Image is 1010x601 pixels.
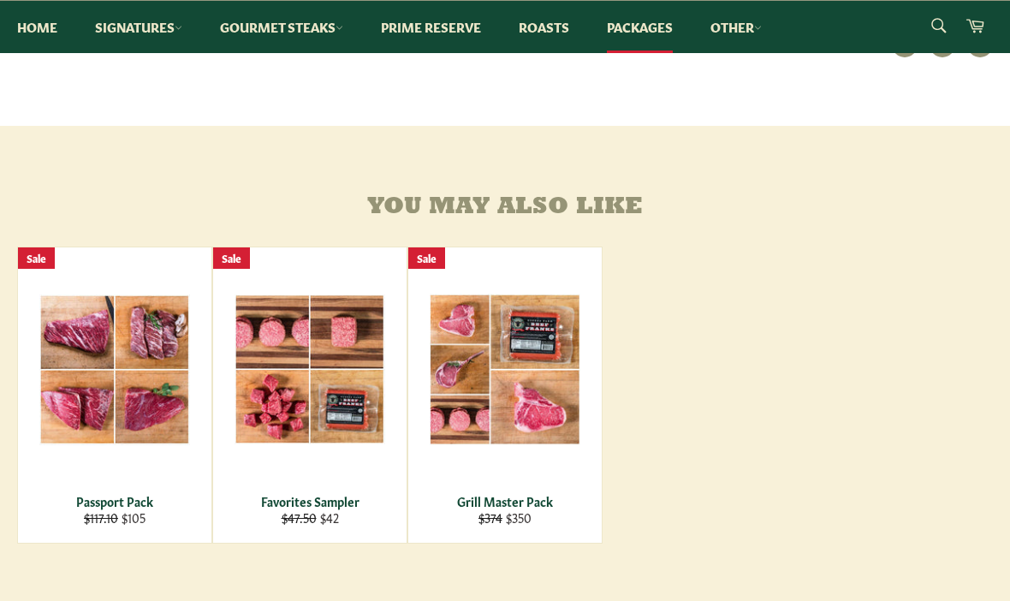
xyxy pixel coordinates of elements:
[17,194,993,221] h4: You may also like
[502,1,586,53] a: Roasts
[282,509,317,526] s: $47.50
[419,493,591,509] div: Grill Master Pack
[364,1,498,53] a: Prime Reserve
[29,509,201,526] div: $105
[78,1,199,53] a: Signatures
[235,295,385,444] img: Favorites Sampler
[84,509,118,526] s: $117.10
[590,1,690,53] a: Packages
[18,247,55,269] div: Sale
[408,247,445,269] div: Sale
[478,509,502,526] s: $374
[224,493,396,509] div: Favorites Sampler
[17,247,212,544] a: Passport Pack Passport Pack $117.10 $105
[430,294,580,445] img: Grill Master Pack
[693,1,779,53] a: Other
[407,247,603,544] a: Grill Master Pack Grill Master Pack $374 $350
[514,36,544,53] span: Share
[213,247,250,269] div: Sale
[212,247,407,544] a: Favorites Sampler Favorites Sampler $47.50 $42
[224,509,396,526] div: $42
[419,509,591,526] div: $350
[203,1,360,53] a: Gourmet Steaks
[39,295,190,445] img: Passport Pack
[29,493,201,509] div: Passport Pack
